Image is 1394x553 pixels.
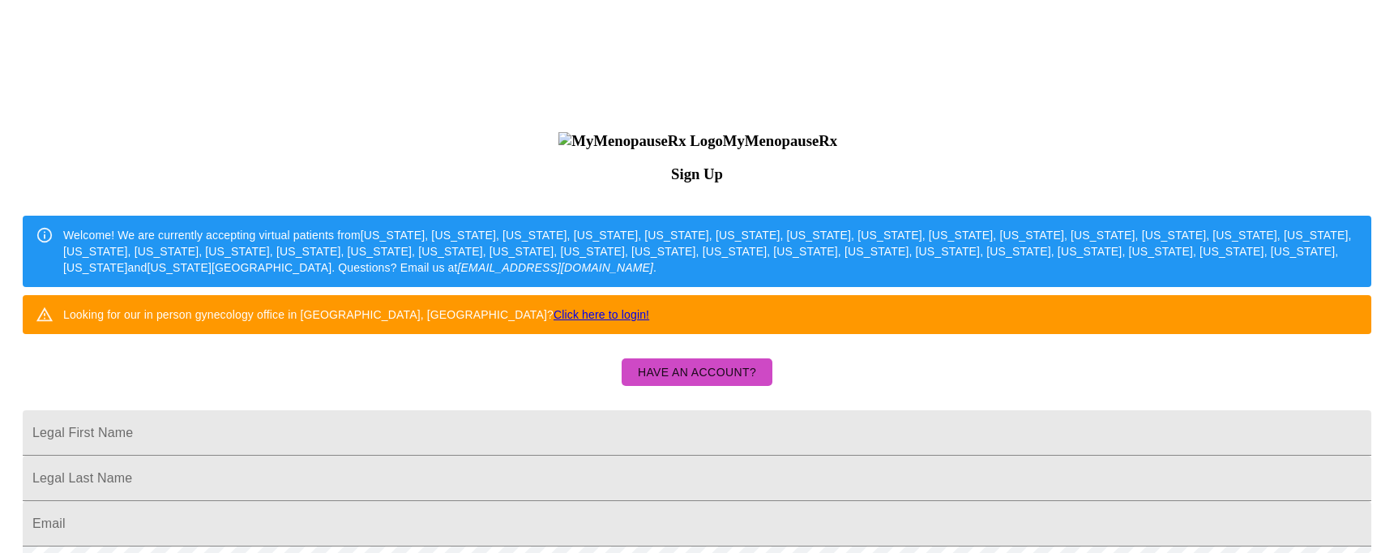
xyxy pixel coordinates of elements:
[23,165,1371,183] h3: Sign Up
[458,261,653,274] em: [EMAIL_ADDRESS][DOMAIN_NAME]
[622,358,772,387] button: Have an account?
[558,132,723,150] img: MyMenopauseRx Logo
[63,300,649,329] div: Looking for our in person gynecology office in [GEOGRAPHIC_DATA], [GEOGRAPHIC_DATA]?
[25,132,1372,150] h3: MyMenopauseRx
[638,362,756,383] span: Have an account?
[554,308,649,321] a: Click here to login!
[618,376,776,390] a: Have an account?
[63,221,1358,282] div: Welcome! We are currently accepting virtual patients from [US_STATE], [US_STATE], [US_STATE], [US...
